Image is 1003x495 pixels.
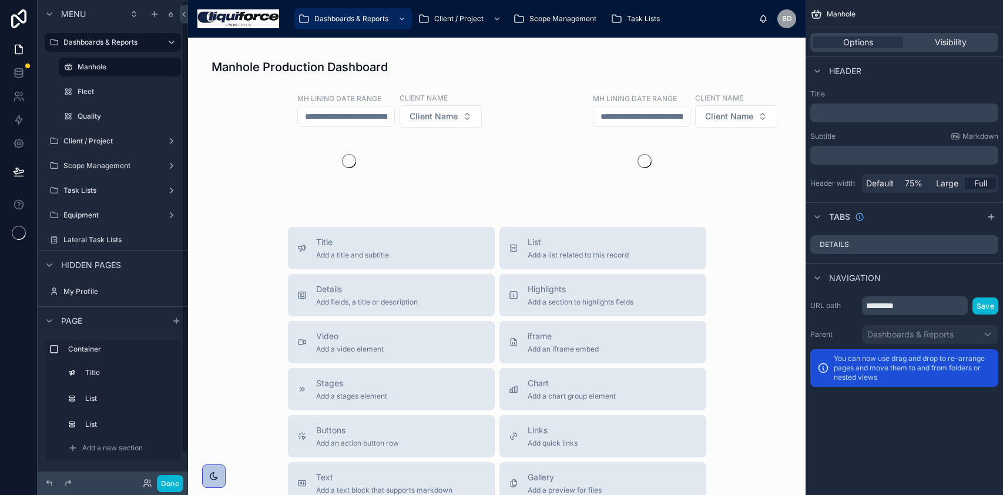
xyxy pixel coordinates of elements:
[316,345,384,354] span: Add a video element
[434,14,484,24] span: Client / Project
[528,330,599,342] span: iframe
[288,227,495,269] button: TitleAdd a title and subtitle
[316,236,389,248] span: Title
[974,178,987,189] span: Full
[607,8,668,29] a: Task Lists
[45,306,181,325] a: Mainline Information
[294,8,412,29] a: Dashboards & Reports
[810,330,857,339] label: Parent
[288,415,495,457] button: ButtonsAdd an action button row
[810,89,998,99] label: Title
[61,315,82,327] span: Page
[810,146,998,165] div: scrollable content
[810,301,857,310] label: URL path
[45,206,181,225] a: Equipment
[63,186,162,195] label: Task Lists
[316,330,384,342] span: Video
[85,394,174,403] label: List
[827,9,856,19] span: Manhole
[197,9,279,28] img: App logo
[316,250,389,260] span: Add a title and subtitle
[78,87,179,96] label: Fleet
[316,486,452,495] span: Add a text block that supports markdown
[78,112,179,121] label: Quality
[59,107,181,126] a: Quality
[528,377,616,389] span: Chart
[59,82,181,101] a: Fleet
[314,14,388,24] span: Dashboards & Reports
[972,297,998,315] button: Save
[288,321,495,363] button: VideoAdd a video element
[627,14,660,24] span: Task Lists
[829,272,881,284] span: Navigation
[499,415,706,457] button: LinksAdd quick links
[528,424,578,436] span: Links
[962,132,998,141] span: Markdown
[63,38,157,47] label: Dashboards & Reports
[38,335,188,471] div: scrollable content
[157,475,183,492] button: Done
[63,136,162,146] label: Client / Project
[316,377,387,389] span: Stages
[45,230,181,249] a: Lateral Task Lists
[499,321,706,363] button: iframeAdd an iframe embed
[45,181,181,200] a: Task Lists
[528,392,616,401] span: Add a chart group element
[843,36,873,48] span: Options
[499,227,706,269] button: ListAdd a list related to this record
[528,250,629,260] span: Add a list related to this record
[829,211,850,223] span: Tabs
[85,420,174,429] label: List
[61,8,86,20] span: Menu
[316,283,418,295] span: Details
[528,439,578,448] span: Add quick links
[499,368,706,410] button: ChartAdd a chart group element
[936,178,958,189] span: Large
[316,439,399,448] span: Add an action button row
[866,178,894,189] span: Default
[829,65,861,77] span: Header
[59,58,181,76] a: Manhole
[528,345,599,354] span: Add an iframe embed
[810,179,857,188] label: Header width
[867,329,954,340] span: Dashboards & Reports
[316,297,418,307] span: Add fields, a title or description
[45,156,181,175] a: Scope Management
[45,282,181,301] a: My Profile
[529,14,596,24] span: Scope Management
[862,325,998,345] button: Dashboards & Reports
[905,178,923,189] span: 75%
[528,283,633,295] span: Highlights
[499,274,706,316] button: HighlightsAdd a section to highlights fields
[528,471,602,483] span: Gallery
[316,471,452,483] span: Text
[820,240,849,249] label: Details
[810,103,998,122] div: scrollable content
[63,210,162,220] label: Equipment
[61,259,121,271] span: Hidden pages
[528,486,602,495] span: Add a preview for files
[45,33,181,52] a: Dashboards & Reports
[288,368,495,410] button: StagesAdd a stages element
[509,8,605,29] a: Scope Management
[810,132,836,141] label: Subtitle
[528,297,633,307] span: Add a section to highlights fields
[316,392,387,401] span: Add a stages element
[834,354,991,382] p: You can now use drag and drop to re-arrange pages and move them to and from folders or nested views
[45,132,181,150] a: Client / Project
[63,235,179,245] label: Lateral Task Lists
[951,132,998,141] a: Markdown
[85,368,174,377] label: Title
[78,62,174,72] label: Manhole
[288,274,495,316] button: DetailsAdd fields, a title or description
[63,287,179,296] label: My Profile
[528,236,629,248] span: List
[68,345,176,354] label: Container
[414,8,507,29] a: Client / Project
[935,36,967,48] span: Visibility
[63,161,162,170] label: Scope Management
[782,14,792,24] span: BD
[289,6,759,32] div: scrollable content
[316,424,399,436] span: Buttons
[82,443,143,453] span: Add a new section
